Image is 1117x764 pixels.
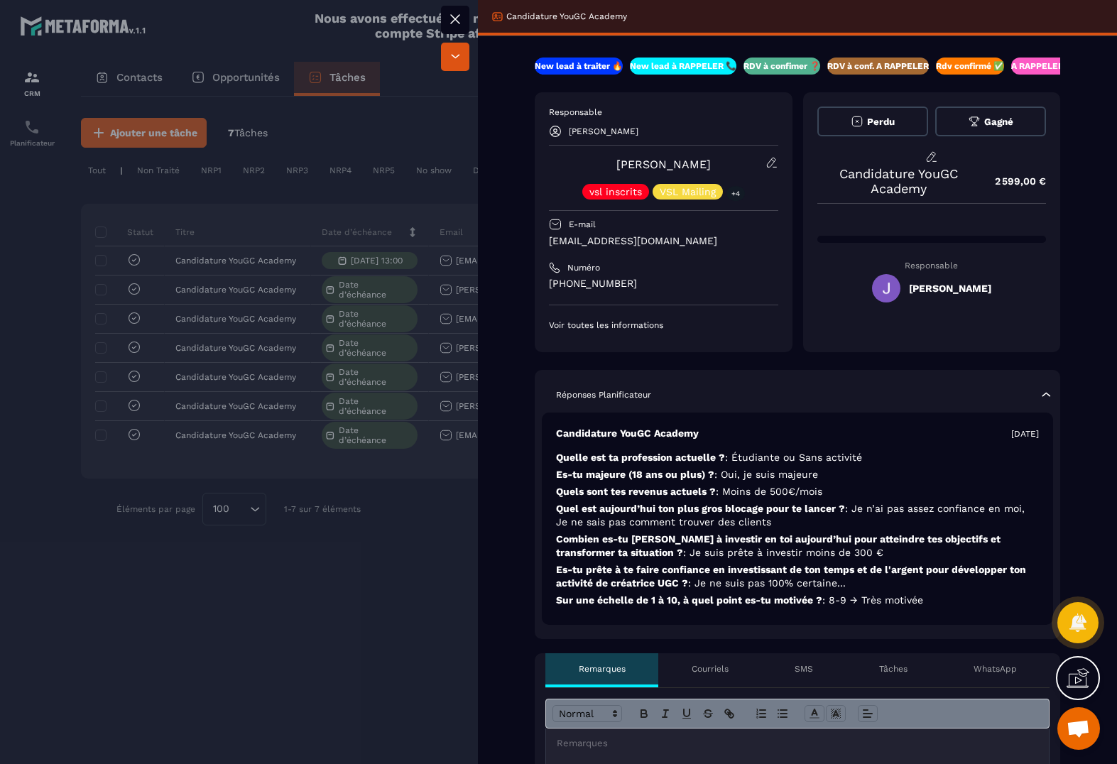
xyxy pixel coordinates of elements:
[556,468,1039,481] p: Es-tu majeure (18 ans ou plus) ?
[616,158,711,171] a: [PERSON_NAME]
[556,485,1039,498] p: Quels sont tes revenus actuels ?
[579,663,626,675] p: Remarques
[549,107,778,118] p: Responsable
[692,663,729,675] p: Courriels
[981,168,1046,195] p: 2 599,00 €
[589,187,642,197] p: vsl inscrits
[909,283,991,294] h5: [PERSON_NAME]
[827,60,929,72] p: RDV à conf. A RAPPELER
[549,277,778,290] p: [PHONE_NUMBER]
[726,186,745,201] p: +4
[556,594,1039,607] p: Sur une échelle de 1 à 10, à quel point es-tu motivée ?
[556,389,651,400] p: Réponses Planificateur
[549,234,778,248] p: [EMAIL_ADDRESS][DOMAIN_NAME]
[714,469,818,480] span: : Oui, je suis majeure
[1057,707,1100,750] div: Ouvrir le chat
[660,187,716,197] p: VSL Mailing
[549,320,778,331] p: Voir toutes les informations
[716,486,822,497] span: : Moins de 500€/mois
[935,107,1046,136] button: Gagné
[984,116,1013,127] span: Gagné
[556,533,1039,560] p: Combien es-tu [PERSON_NAME] à investir en toi aujourd’hui pour atteindre tes objectifs et transfo...
[725,452,862,463] span: : Étudiante ou Sans activité
[569,126,638,136] p: [PERSON_NAME]
[817,166,981,196] p: Candidature YouGC Academy
[506,11,627,22] p: Candidature YouGC Academy
[569,219,596,230] p: E-mail
[683,547,883,558] span: : Je suis prête à investir moins de 300 €
[795,663,813,675] p: SMS
[1011,428,1039,440] p: [DATE]
[556,563,1039,590] p: Es-tu prête à te faire confiance en investissant de ton temps et de l'argent pour développer ton ...
[556,427,699,440] p: Candidature YouGC Academy
[936,60,1004,72] p: Rdv confirmé ✅
[688,577,846,589] span: : Je ne suis pas 100% certaine...
[817,261,1047,271] p: Responsable
[822,594,923,606] span: : 8-9 → Très motivée
[974,663,1017,675] p: WhatsApp
[879,663,908,675] p: Tâches
[817,107,928,136] button: Perdu
[556,502,1039,529] p: Quel est aujourd’hui ton plus gros blocage pour te lancer ?
[630,60,736,72] p: New lead à RAPPELER 📞
[567,262,600,273] p: Numéro
[556,451,1039,464] p: Quelle est ta profession actuelle ?
[743,60,820,72] p: RDV à confimer ❓
[867,116,895,127] span: Perdu
[535,60,623,72] p: New lead à traiter 🔥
